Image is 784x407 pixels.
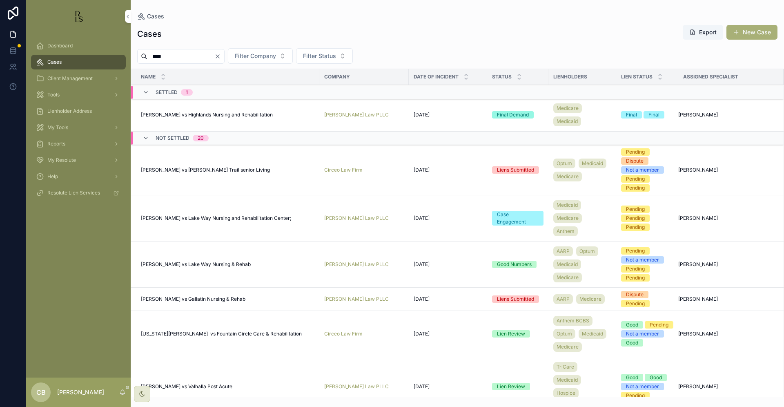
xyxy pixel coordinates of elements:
[553,316,592,326] a: Anthem BCBS
[492,111,543,119] a: Final Demand
[141,331,302,337] span: [US_STATE][PERSON_NAME] vs Fountain Circle Care & Rehabilitation
[678,112,718,118] span: [PERSON_NAME]
[553,102,611,128] a: MedicareMedicaid
[553,294,573,304] a: AARP
[414,167,430,173] span: [DATE]
[626,265,645,273] div: Pending
[553,103,582,113] a: Medicare
[497,295,534,303] div: Liens Submitted
[621,247,673,282] a: PendingNot a memberPendingPending
[553,172,582,181] a: Medicare
[626,383,659,390] div: Not a member
[296,48,353,64] button: Select Button
[579,159,606,168] a: Medicaid
[141,296,314,302] a: [PERSON_NAME] vs Gallatin Nursing & Rehab
[31,136,126,151] a: Reports
[557,296,570,302] span: AARP
[557,318,589,324] span: Anthem BCBS
[324,167,363,173] span: Circeo Law Firm
[47,75,93,82] span: Client Management
[31,104,126,119] a: Lienholder Address
[553,388,579,398] a: Hospice
[626,274,645,282] div: Pending
[553,273,582,282] a: Medicare
[141,383,232,390] span: [PERSON_NAME] vs Valhalla Post Acute
[553,116,581,126] a: Medicaid
[650,374,662,381] div: Good
[557,344,579,350] span: Medicare
[186,89,188,96] div: 1
[553,245,611,284] a: AARPOptumMedicaidMedicare
[414,112,430,118] span: [DATE]
[36,387,46,397] span: CB
[492,383,543,390] a: Lien Review
[324,331,363,337] a: Circeo Law Firm
[324,74,350,80] span: Company
[324,383,404,390] a: [PERSON_NAME] Law PLLC
[141,261,251,268] span: [PERSON_NAME] vs Lake Way Nursing & Rehab
[31,55,126,69] a: Cases
[626,224,645,231] div: Pending
[31,38,126,53] a: Dashboard
[678,383,774,390] a: [PERSON_NAME]
[553,226,578,236] a: Anthem
[414,383,430,390] span: [DATE]
[137,28,162,40] h1: Cases
[579,296,601,302] span: Medicare
[557,202,578,208] span: Medicaid
[626,206,645,213] div: Pending
[57,388,104,396] p: [PERSON_NAME]
[414,74,459,80] span: Date of Incident
[683,25,723,40] button: Export
[621,148,673,192] a: PendingDisputeNot a memberPendingPending
[557,364,574,370] span: TriCare
[582,331,603,337] span: Medicaid
[324,215,389,221] a: [PERSON_NAME] Law PLLC
[626,247,645,255] div: Pending
[553,293,611,306] a: AARPMedicare
[47,173,58,180] span: Help
[678,112,774,118] a: [PERSON_NAME]
[324,112,389,118] a: [PERSON_NAME] Law PLLC
[492,74,512,80] span: Status
[621,111,673,119] a: FinalFinal
[497,111,529,119] div: Final Demand
[324,261,404,268] a: [PERSON_NAME] Law PLLC
[414,261,482,268] a: [DATE]
[626,256,659,264] div: Not a member
[324,167,404,173] a: Circeo Law Firm
[626,148,645,156] div: Pending
[557,105,579,112] span: Medicare
[31,169,126,184] a: Help
[497,211,539,226] div: Case Engagement
[626,321,638,329] div: Good
[626,215,645,222] div: Pending
[557,215,579,221] span: Medicare
[492,211,543,226] a: Case Engagement
[557,118,578,125] span: Medicaid
[492,261,543,268] a: Good Numbers
[557,160,572,167] span: Optum
[557,390,575,396] span: Hospice
[626,291,644,298] div: Dispute
[324,331,404,337] a: Circeo Law Firm
[414,296,430,302] span: [DATE]
[414,261,430,268] span: [DATE]
[235,52,276,60] span: Filter Company
[557,228,575,235] span: Anthem
[626,175,645,183] div: Pending
[621,206,673,231] a: PendingPendingPending
[557,274,579,281] span: Medicare
[553,157,611,183] a: OptumMedicaidMedicare
[726,25,777,40] button: New Case
[553,199,611,238] a: MedicaidMedicareAnthem
[579,329,606,339] a: Medicaid
[621,374,673,399] a: GoodGoodNot a memberPending
[47,108,92,114] span: Lienholder Address
[156,89,178,96] span: Settled
[626,374,638,381] div: Good
[31,120,126,135] a: My Tools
